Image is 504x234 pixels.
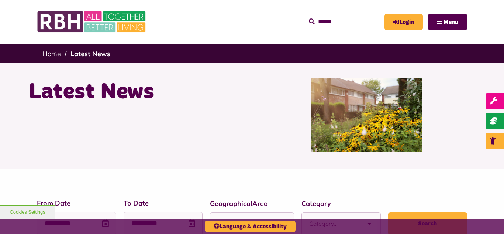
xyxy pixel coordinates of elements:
label: To Date [124,198,203,208]
span: Menu [443,19,458,25]
a: Home [42,50,61,58]
label: Category [301,199,381,208]
a: MyRBH [384,14,423,30]
a: Latest News [70,50,110,58]
label: GeographicalArea [210,199,294,208]
label: From Date [37,198,116,208]
iframe: Netcall Web Assistant for live chat [471,201,504,234]
button: Language & Accessibility [205,221,296,232]
button: Navigation [428,14,467,30]
img: SAZ MEDIA RBH HOUSING4 [311,78,422,152]
img: RBH [37,7,148,36]
h1: Latest News [29,78,246,106]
